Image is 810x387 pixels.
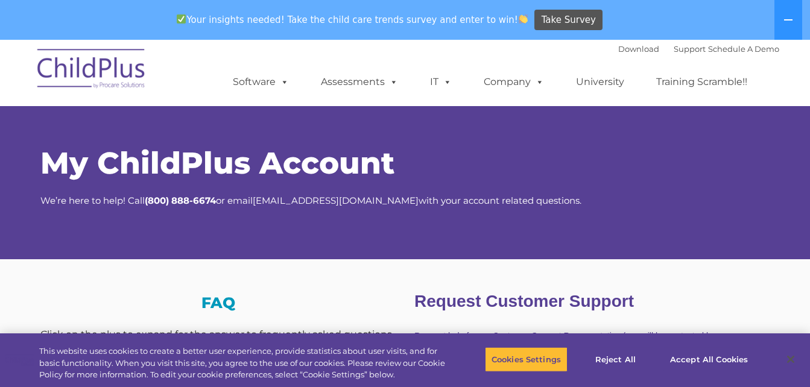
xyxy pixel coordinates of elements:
[178,80,215,89] span: Last name
[564,70,636,94] a: University
[145,195,148,206] strong: (
[309,70,410,94] a: Assessments
[31,40,152,101] img: ChildPlus by Procare Solutions
[40,145,394,181] span: My ChildPlus Account
[618,44,779,54] font: |
[178,129,229,138] span: Phone number
[40,195,581,206] span: We’re here to help! Call or email with your account related questions.
[172,8,533,31] span: Your insights needed! Take the child care trends survey and enter to win!
[777,346,804,373] button: Close
[177,14,186,24] img: ✅
[485,347,568,372] button: Cookies Settings
[644,70,759,94] a: Training Scramble!!
[663,347,755,372] button: Accept All Cookies
[148,195,216,206] strong: 800) 888-6674
[253,195,419,206] a: [EMAIL_ADDRESS][DOMAIN_NAME]
[39,345,446,381] div: This website uses cookies to create a better user experience, provide statistics about user visit...
[472,70,556,94] a: Company
[221,70,301,94] a: Software
[674,44,706,54] a: Support
[418,70,464,94] a: IT
[708,44,779,54] a: Schedule A Demo
[618,44,659,54] a: Download
[534,10,603,31] a: Take Survey
[40,326,396,344] div: Click on the plus to expand for the answer to frequently asked questions.
[578,347,653,372] button: Reject All
[542,10,596,31] span: Take Survey
[519,14,528,24] img: 👏
[40,295,396,310] h3: FAQ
